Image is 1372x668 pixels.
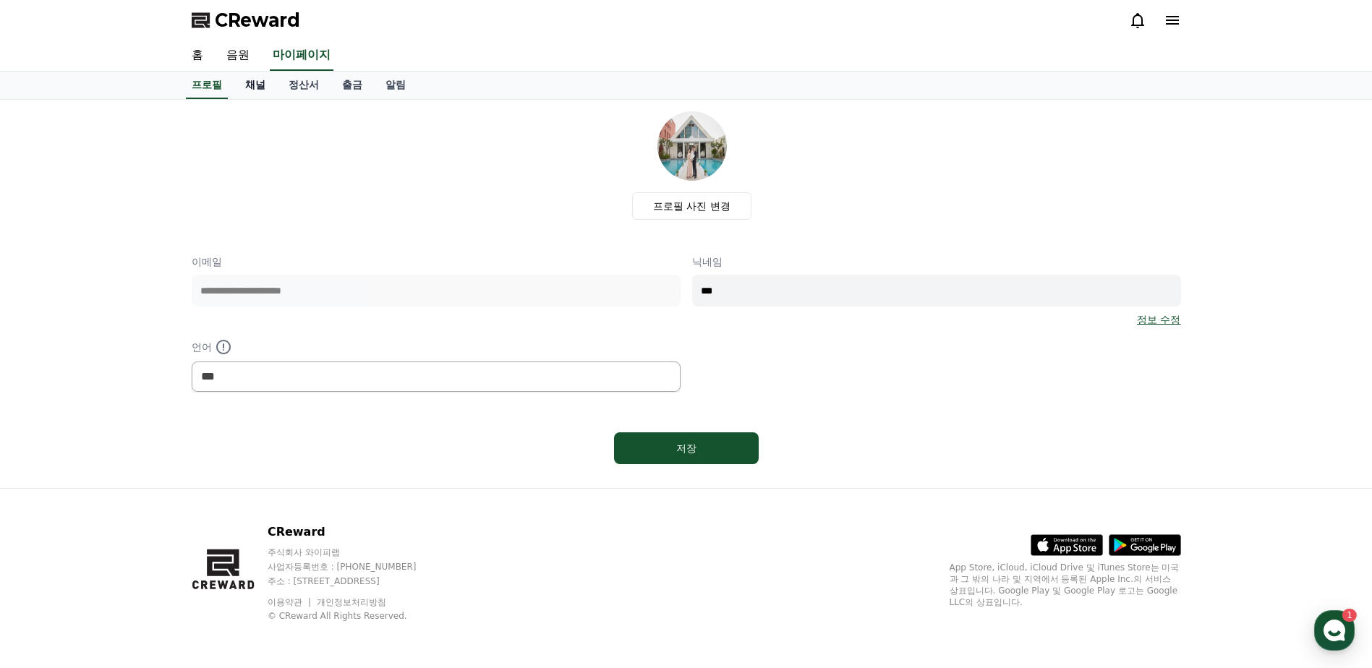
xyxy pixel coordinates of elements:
[692,254,1181,269] p: 닉네임
[187,458,278,494] a: 설정
[95,458,187,494] a: 1대화
[192,254,681,269] p: 이메일
[657,111,727,181] img: profile_image
[147,458,152,469] span: 1
[1137,312,1180,327] a: 정보 수정
[950,562,1181,608] p: App Store, iCloud, iCloud Drive 및 iTunes Store는 미국과 그 밖의 나라 및 지역에서 등록된 Apple Inc.의 서비스 상표입니다. Goo...
[268,523,444,541] p: CReward
[317,597,386,607] a: 개인정보처리방침
[268,547,444,558] p: 주식회사 와이피랩
[374,72,417,99] a: 알림
[4,458,95,494] a: 홈
[643,441,730,455] div: 저장
[46,480,54,492] span: 홈
[192,9,300,32] a: CReward
[192,338,681,356] p: 언어
[268,597,313,607] a: 이용약관
[223,480,241,492] span: 설정
[277,72,331,99] a: 정산서
[186,72,228,99] a: 프로필
[268,575,444,587] p: 주소 : [STREET_ADDRESS]
[132,481,150,492] span: 대화
[215,9,300,32] span: CReward
[270,40,333,71] a: 마이페이지
[180,40,215,71] a: 홈
[331,72,374,99] a: 출금
[215,40,261,71] a: 음원
[268,610,444,622] p: © CReward All Rights Reserved.
[632,192,751,220] label: 프로필 사진 변경
[268,561,444,573] p: 사업자등록번호 : [PHONE_NUMBER]
[234,72,277,99] a: 채널
[614,432,759,464] button: 저장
